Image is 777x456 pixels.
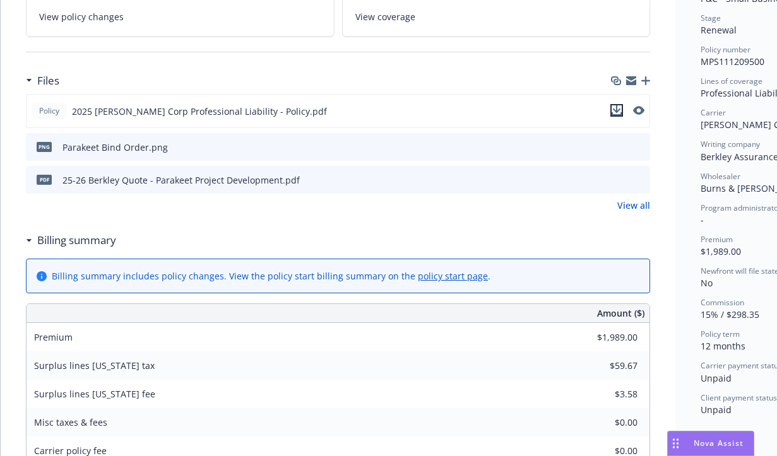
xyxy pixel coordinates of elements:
[634,141,645,154] button: preview file
[37,105,62,117] span: Policy
[614,141,624,154] button: download file
[667,431,754,456] button: Nova Assist
[633,106,644,115] button: preview file
[34,331,73,343] span: Premium
[597,307,644,320] span: Amount ($)
[418,270,488,282] a: policy start page
[37,232,116,248] h3: Billing summary
[701,234,733,245] span: Premium
[563,356,645,375] input: 0.00
[701,297,744,308] span: Commission
[26,232,116,248] div: Billing summary
[617,199,650,212] a: View all
[701,214,704,226] span: -
[34,416,107,428] span: Misc taxes & fees
[701,245,741,257] span: $1,989.00
[701,76,762,86] span: Lines of coverage
[34,388,155,400] span: Surplus lines [US_STATE] fee
[26,73,59,89] div: Files
[610,104,623,117] button: download file
[37,73,59,89] h3: Files
[634,173,645,187] button: preview file
[614,173,624,187] button: download file
[37,142,52,151] span: png
[701,329,740,339] span: Policy term
[610,104,623,119] button: download file
[633,104,644,119] button: preview file
[62,141,168,154] div: Parakeet Bind Order.png
[701,308,759,320] span: 15% / $298.35
[52,269,490,283] div: Billing summary includes policy changes. View the policy start billing summary on the .
[72,105,327,118] span: 2025 [PERSON_NAME] Corp Professional Liability - Policy.pdf
[39,10,124,23] span: View policy changes
[563,413,645,432] input: 0.00
[701,107,726,118] span: Carrier
[668,431,684,455] div: Drag to move
[701,392,777,403] span: Client payment status
[701,139,760,149] span: Writing company
[701,404,732,416] span: Unpaid
[701,277,713,289] span: No
[694,438,744,448] span: Nova Assist
[62,173,300,187] div: 25-26 Berkley Quote - Parakeet Project Development.pdf
[355,10,415,23] span: View coverage
[701,372,732,384] span: Unpaid
[563,328,645,347] input: 0.00
[701,171,740,182] span: Wholesaler
[701,340,745,352] span: 12 months
[701,56,764,67] span: MPS111209500
[701,24,737,36] span: Renewal
[34,360,155,371] span: Surplus lines [US_STATE] tax
[563,385,645,404] input: 0.00
[701,13,721,23] span: Stage
[37,175,52,184] span: pdf
[701,44,750,55] span: Policy number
